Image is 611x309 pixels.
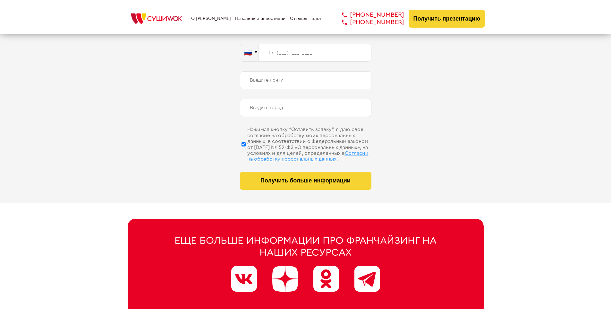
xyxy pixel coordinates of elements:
a: Начальные инвестиции [235,16,285,21]
img: СУШИWOK [126,12,187,26]
input: +7 (___) ___-____ [259,44,371,62]
span: Получить больше информации [260,177,351,184]
input: Введите город [240,99,371,117]
a: [PHONE_NUMBER] [332,19,404,26]
a: [PHONE_NUMBER] [332,11,404,19]
div: Еще больше информации про франчайзинг на наших ресурсах [158,235,453,259]
span: Согласии на обработку персональных данных [247,151,369,162]
div: Нажимая кнопку “Оставить заявку”, я даю свое согласие на обработку моих персональных данных, в со... [247,127,371,162]
a: Блог [311,16,322,21]
button: Получить больше информации [240,172,371,190]
button: Получить презентацию [409,10,485,28]
a: Отзывы [290,16,307,21]
button: 🇷🇺 [240,44,259,62]
input: Введите почту [240,71,371,89]
a: О [PERSON_NAME] [191,16,231,21]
